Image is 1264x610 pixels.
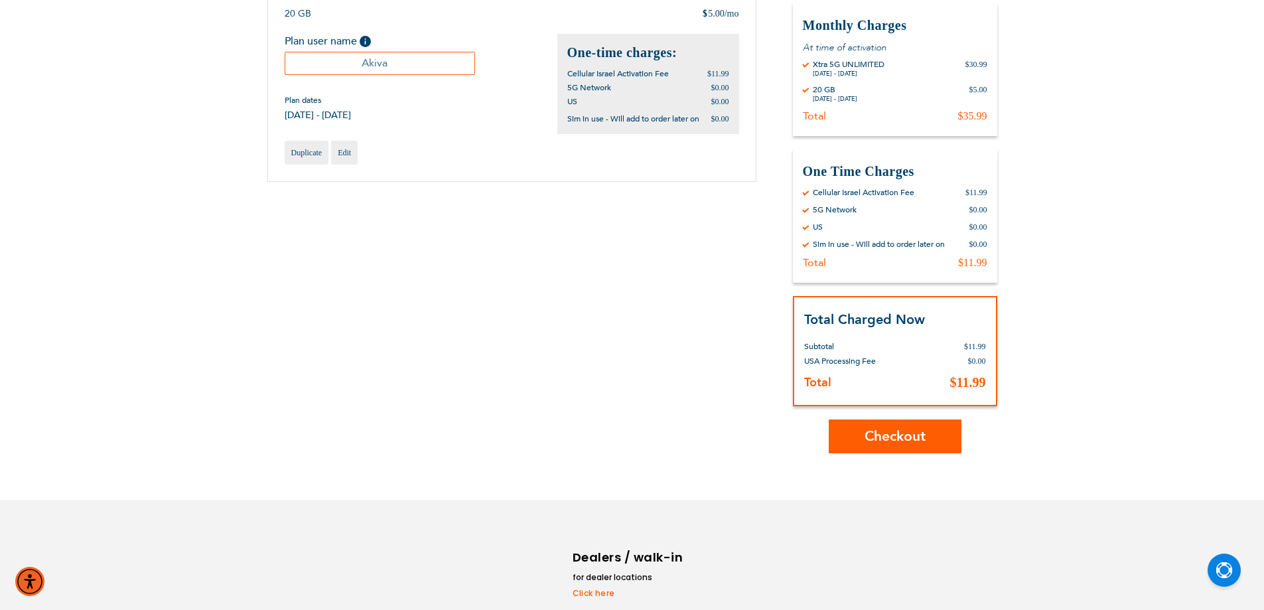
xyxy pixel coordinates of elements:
[567,68,669,79] span: Cellular Israel Activation Fee
[711,114,729,123] span: $0.00
[803,41,987,54] p: At time of activation
[865,427,926,446] span: Checkout
[567,114,699,124] span: Sim in use - Will add to order later on
[803,110,826,123] div: Total
[804,374,831,391] strong: Total
[813,239,945,250] div: Sim in use - Will add to order later on
[813,204,857,215] div: 5G Network
[813,187,914,198] div: Cellular Israel Activation Fee
[573,587,685,599] a: Click here
[813,70,884,78] div: [DATE] - [DATE]
[573,571,685,584] li: for dealer locations
[965,187,987,198] div: $11.99
[711,97,729,106] span: $0.00
[567,44,729,62] h2: One-time charges:
[707,69,729,78] span: $11.99
[950,375,986,390] span: $11.99
[813,95,857,103] div: [DATE] - [DATE]
[958,110,987,123] div: $35.99
[804,356,876,366] span: USA Processing Fee
[567,82,611,93] span: 5G Network
[15,567,44,596] div: Accessibility Menu
[702,7,738,21] div: 5.00
[969,84,987,103] div: $5.00
[965,59,987,78] div: $30.99
[338,148,351,157] span: Edit
[331,141,358,165] a: Edit
[813,84,857,95] div: 20 GB
[285,7,311,20] span: 20 GB
[702,7,708,21] span: $
[968,356,986,366] span: $0.00
[803,163,987,181] h3: One Time Charges
[813,59,884,70] div: Xtra 5G UNLIMITED
[291,148,322,157] span: Duplicate
[285,34,357,48] span: Plan user name
[969,222,987,232] div: $0.00
[803,256,826,269] div: Total
[285,95,351,106] span: Plan dates
[969,204,987,215] div: $0.00
[964,342,986,351] span: $11.99
[725,7,739,21] span: /mo
[360,36,371,47] span: Help
[285,141,329,165] a: Duplicate
[804,311,925,329] strong: Total Charged Now
[711,83,729,92] span: $0.00
[803,17,987,35] h3: Monthly Charges
[804,329,926,354] th: Subtotal
[573,548,685,568] h6: Dealers / walk-in
[813,222,823,232] div: US
[829,419,961,453] button: Checkout
[567,96,577,107] span: US
[969,239,987,250] div: $0.00
[958,256,987,269] div: $11.99
[285,109,351,121] span: [DATE] - [DATE]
